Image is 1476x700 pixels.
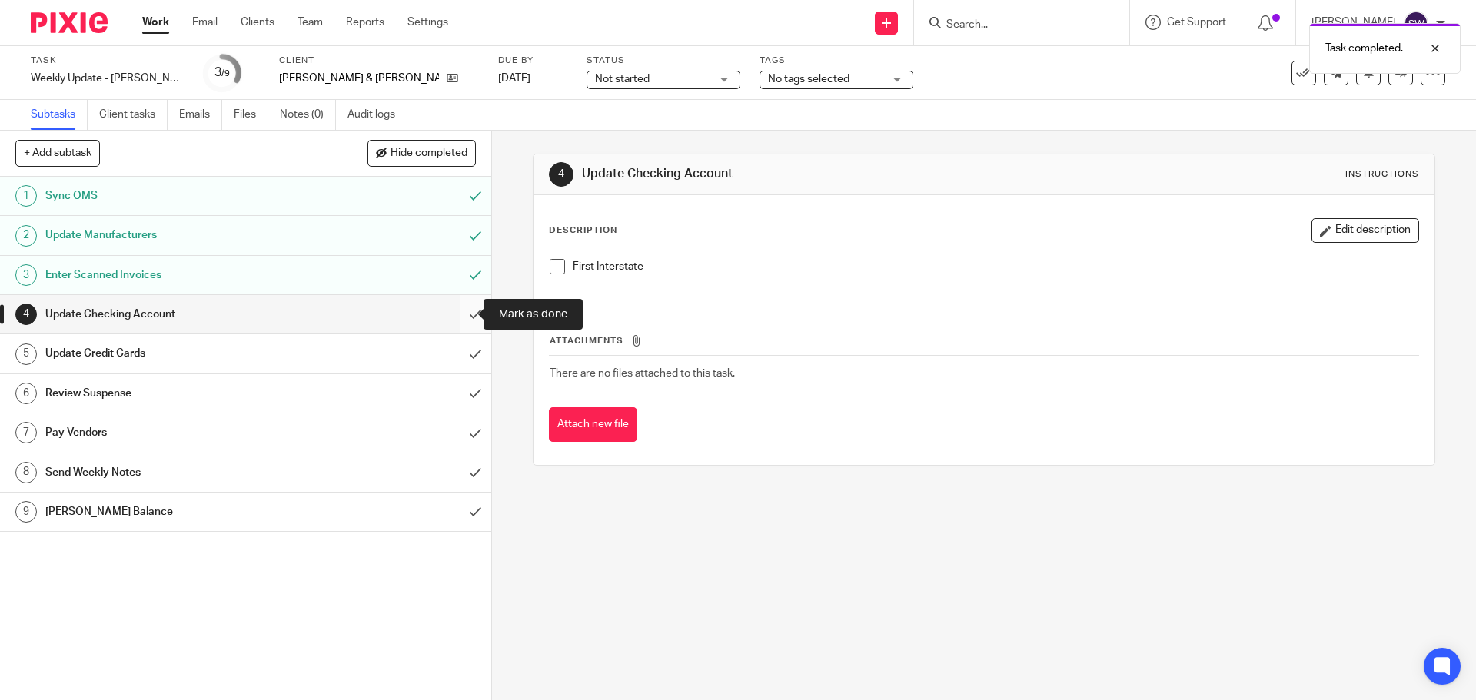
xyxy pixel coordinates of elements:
a: Emails [179,100,222,130]
div: Weekly Update - [PERSON_NAME] [31,71,184,86]
h1: Update Manufacturers [45,224,311,247]
a: Notes (0) [280,100,336,130]
a: Team [298,15,323,30]
p: [PERSON_NAME] & [PERSON_NAME] [279,71,439,86]
h1: Enter Scanned Invoices [45,264,311,287]
h1: Send Weekly Notes [45,461,311,484]
span: No tags selected [768,74,849,85]
span: Attachments [550,337,623,345]
small: /9 [221,69,230,78]
label: Status [587,55,740,67]
button: Edit description [1311,218,1419,243]
img: Pixie [31,12,108,33]
a: Clients [241,15,274,30]
div: 9 [15,501,37,523]
div: 7 [15,422,37,443]
a: Client tasks [99,100,168,130]
span: Not started [595,74,650,85]
p: Task completed. [1325,41,1403,56]
label: Client [279,55,479,67]
a: Reports [346,15,384,30]
div: 3 [214,64,230,81]
div: 6 [15,383,37,404]
button: Hide completed [367,140,476,166]
label: Due by [498,55,567,67]
div: Weekly Update - Browning [31,71,184,86]
div: 1 [15,185,37,207]
h1: Sync OMS [45,184,311,207]
h1: Update Checking Account [582,166,1017,182]
h1: Pay Vendors [45,421,311,444]
a: Email [192,15,218,30]
span: Hide completed [391,148,467,160]
a: Settings [407,15,448,30]
div: 5 [15,343,37,365]
h1: [PERSON_NAME] Balance [45,500,311,523]
span: [DATE] [498,73,530,84]
label: Task [31,55,184,67]
p: First Interstate [573,259,1418,274]
img: svg%3E [1404,11,1428,35]
a: Subtasks [31,100,88,130]
a: Audit logs [347,100,407,130]
button: Attach new file [549,407,637,442]
a: Files [234,100,268,130]
div: 4 [549,162,573,187]
div: 8 [15,462,37,483]
a: Work [142,15,169,30]
button: + Add subtask [15,140,100,166]
p: Description [549,224,617,237]
div: 4 [15,304,37,325]
h1: Review Suspense [45,382,311,405]
div: 2 [15,225,37,247]
div: 3 [15,264,37,286]
h1: Update Checking Account [45,303,311,326]
span: There are no files attached to this task. [550,368,735,379]
h1: Update Credit Cards [45,342,311,365]
div: Instructions [1345,168,1419,181]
